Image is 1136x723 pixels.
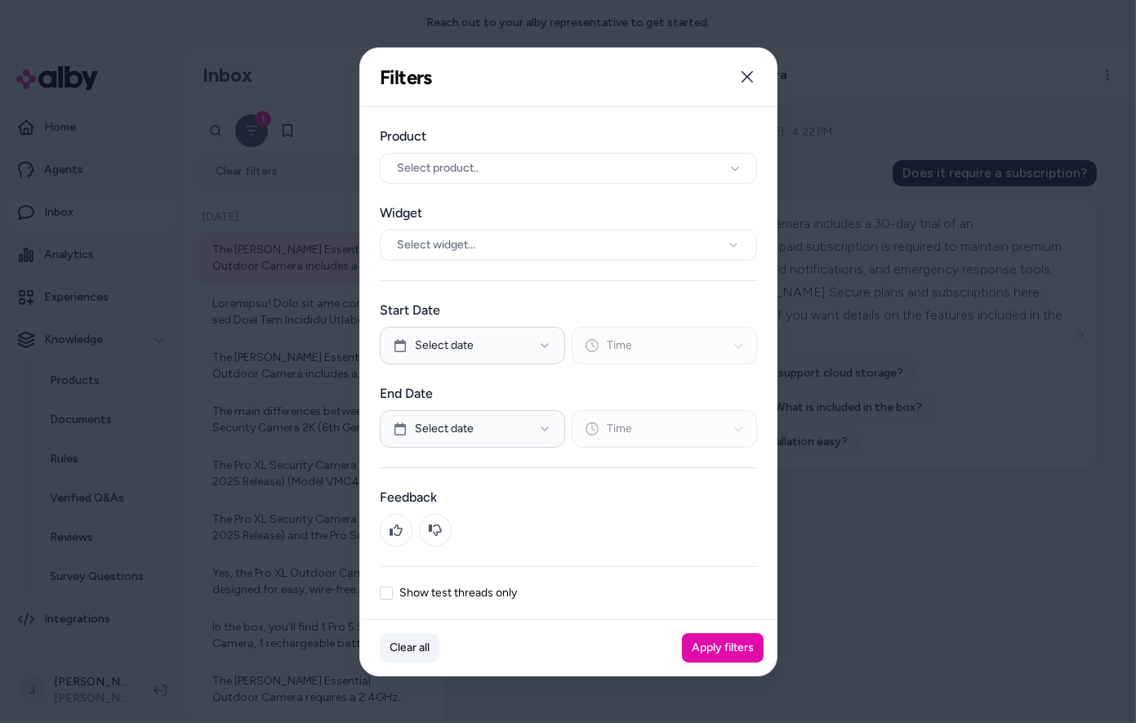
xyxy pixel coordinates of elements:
[682,633,764,663] button: Apply filters
[397,160,479,176] span: Select product..
[415,337,474,354] span: Select date
[380,230,757,261] button: Select widget...
[415,421,474,437] span: Select date
[399,587,517,599] label: Show test threads only
[380,301,757,320] label: Start Date
[380,203,757,223] label: Widget
[380,488,757,507] label: Feedback
[380,384,757,404] label: End Date
[380,410,565,448] button: Select date
[380,633,439,663] button: Clear all
[380,127,757,146] label: Product
[380,327,565,364] button: Select date
[380,65,432,89] h2: Filters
